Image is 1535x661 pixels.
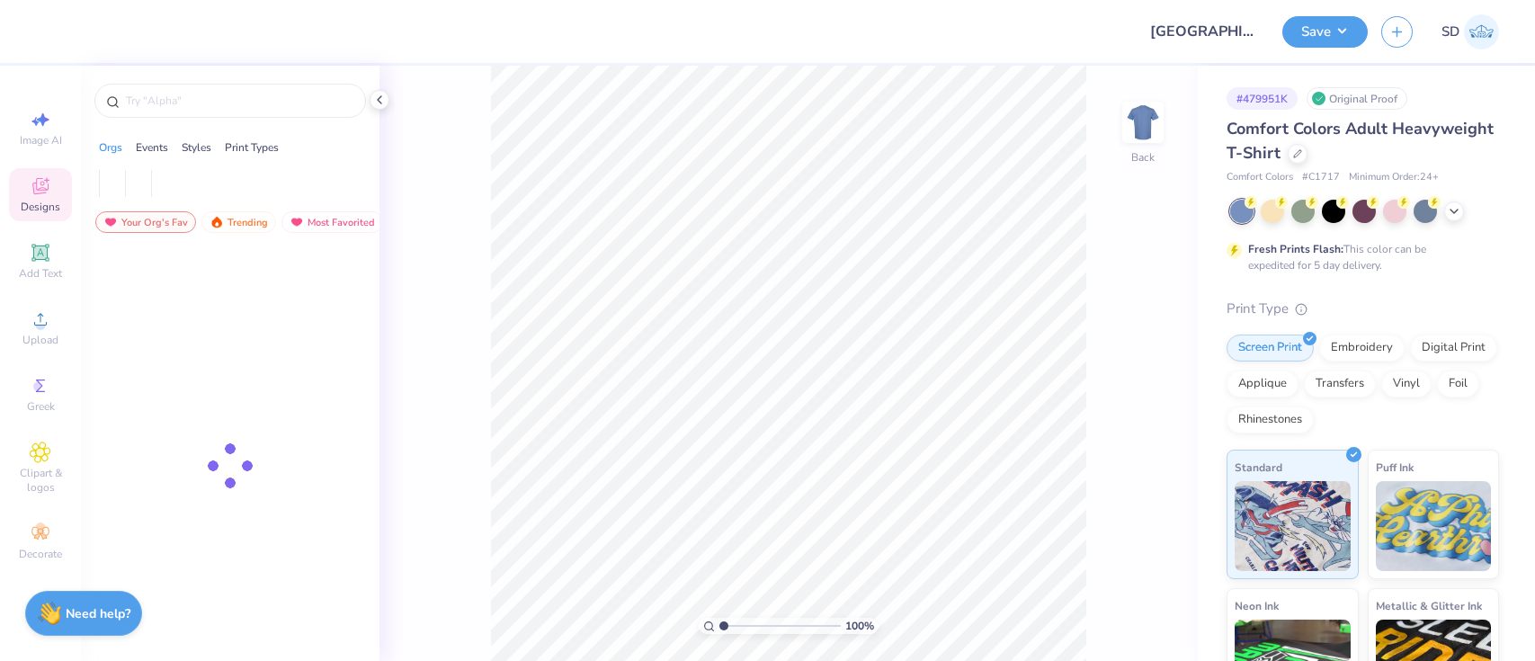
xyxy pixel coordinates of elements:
[124,92,354,110] input: Try "Alpha"
[19,266,62,281] span: Add Text
[1131,149,1155,165] div: Back
[1227,371,1299,397] div: Applique
[9,466,72,495] span: Clipart & logos
[1227,406,1314,433] div: Rhinestones
[1376,596,1482,615] span: Metallic & Glitter Ink
[201,211,276,233] div: Trending
[1376,458,1414,477] span: Puff Ink
[1235,481,1351,571] img: Standard
[1441,14,1499,49] a: SD
[20,133,62,147] span: Image AI
[1125,104,1161,140] img: Back
[103,216,118,228] img: most_fav.gif
[22,333,58,347] span: Upload
[1227,299,1499,319] div: Print Type
[1437,371,1479,397] div: Foil
[1319,335,1405,362] div: Embroidery
[1248,241,1469,273] div: This color can be expedited for 5 day delivery.
[290,216,304,228] img: most_fav.gif
[1227,335,1314,362] div: Screen Print
[210,216,224,228] img: trending.gif
[1441,22,1459,42] span: SD
[182,139,211,156] div: Styles
[95,211,196,233] div: Your Org's Fav
[1304,371,1376,397] div: Transfers
[1464,14,1499,49] img: Sparsh Drolia
[1381,371,1432,397] div: Vinyl
[1248,242,1343,256] strong: Fresh Prints Flash:
[1307,87,1407,110] div: Original Proof
[66,605,130,622] strong: Need help?
[1282,16,1368,48] button: Save
[281,211,383,233] div: Most Favorited
[136,139,168,156] div: Events
[1349,170,1439,185] span: Minimum Order: 24 +
[1410,335,1497,362] div: Digital Print
[1227,118,1494,164] span: Comfort Colors Adult Heavyweight T-Shirt
[1137,13,1269,49] input: Untitled Design
[1235,458,1282,477] span: Standard
[99,139,122,156] div: Orgs
[1302,170,1340,185] span: # C1717
[225,139,279,156] div: Print Types
[21,200,60,214] span: Designs
[1376,481,1492,571] img: Puff Ink
[19,547,62,561] span: Decorate
[1227,170,1293,185] span: Comfort Colors
[1227,87,1298,110] div: # 479951K
[845,618,874,634] span: 100 %
[27,399,55,414] span: Greek
[1235,596,1279,615] span: Neon Ink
